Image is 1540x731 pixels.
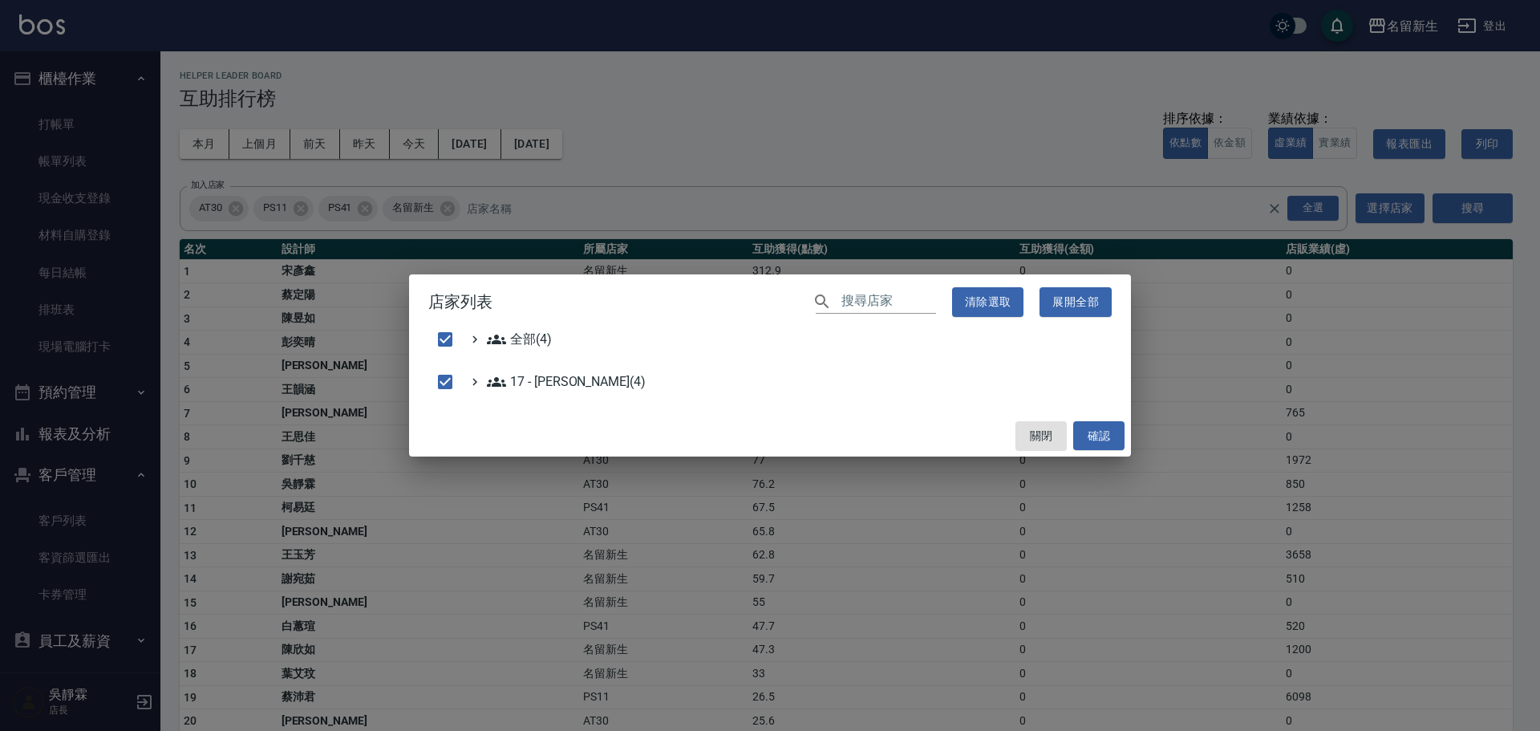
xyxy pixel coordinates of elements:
[841,290,936,314] input: 搜尋店家
[1073,421,1125,451] button: 確認
[487,330,552,349] span: 全部(4)
[952,287,1024,317] button: 清除選取
[409,274,1131,330] h2: 店家列表
[1015,421,1067,451] button: 關閉
[487,372,646,392] span: 17 - [PERSON_NAME](4)
[1039,287,1112,317] button: 展開全部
